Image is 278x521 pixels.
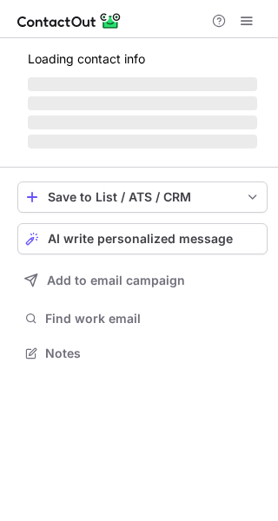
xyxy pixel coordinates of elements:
img: ContactOut v5.3.10 [17,10,122,31]
span: Find work email [45,311,261,326]
span: AI write personalized message [48,232,233,246]
span: ‌ [28,77,257,91]
button: Add to email campaign [17,265,268,296]
button: AI write personalized message [17,223,268,254]
div: Save to List / ATS / CRM [48,190,237,204]
span: Add to email campaign [47,274,185,287]
button: Find work email [17,307,268,331]
span: ‌ [28,135,257,148]
span: ‌ [28,115,257,129]
span: Notes [45,346,261,361]
span: ‌ [28,96,257,110]
button: save-profile-one-click [17,181,268,213]
button: Notes [17,341,268,366]
p: Loading contact info [28,52,257,66]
